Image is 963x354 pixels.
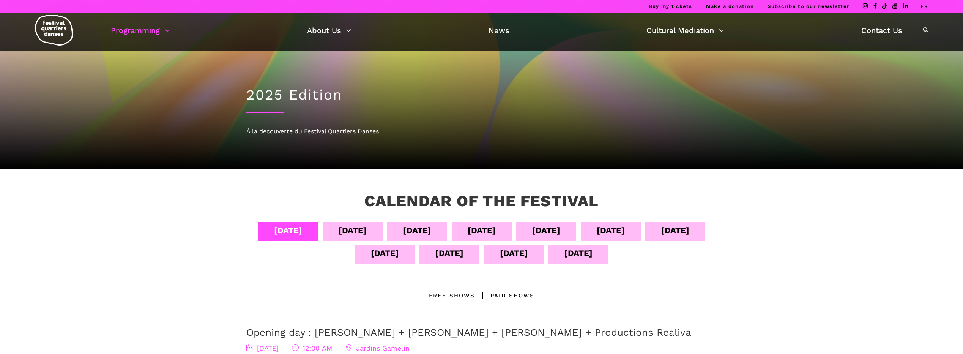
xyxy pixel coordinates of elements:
a: About Us [307,24,351,37]
div: [DATE] [532,224,560,237]
a: Buy my tickets [649,3,692,9]
a: Opening day : [PERSON_NAME] + [PERSON_NAME] + [PERSON_NAME] + Productions Realiva [246,327,691,338]
a: FR [920,3,928,9]
span: Jardins Gamelin [345,344,410,352]
div: [DATE] [371,247,399,260]
a: Contact Us [861,24,902,37]
h1: 2025 Edition [246,87,717,103]
div: Free Shows [429,291,475,300]
div: À la découverte du Festival Quartiers Danses [246,126,717,136]
a: Cultural Mediation [646,24,724,37]
div: [DATE] [403,224,431,237]
div: [DATE] [500,247,528,260]
div: [DATE] [564,247,593,260]
div: [DATE] [435,247,463,260]
h3: Calendar of the Festival [364,192,599,211]
a: News [489,24,509,37]
a: Programming [111,24,170,37]
div: Paid shows [475,291,534,300]
a: Subscribe to our newsletter [768,3,849,9]
a: Make a donation [706,3,754,9]
span: [DATE] [246,344,279,352]
img: logo-fqd-med [35,15,73,46]
div: [DATE] [597,224,625,237]
div: [DATE] [468,224,496,237]
div: [DATE] [274,224,302,237]
div: [DATE] [339,224,367,237]
span: 12:00 AM [292,344,332,352]
div: [DATE] [661,224,689,237]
